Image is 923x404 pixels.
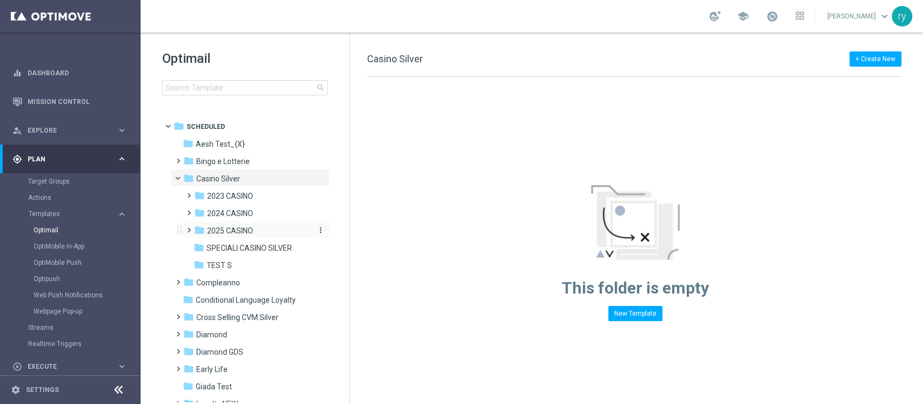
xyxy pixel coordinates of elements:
i: folder [174,121,184,132]
div: Optimail [34,222,140,238]
i: keyboard_arrow_right [117,209,127,219]
span: TEST S [207,260,232,270]
i: settings [11,385,21,395]
span: Templates [29,211,106,217]
button: person_search Explore keyboard_arrow_right [12,126,128,135]
i: folder [183,363,194,374]
div: Web Push Notifications [34,287,140,303]
div: Mission Control [12,87,127,116]
i: folder [183,155,194,166]
a: Dashboard [28,58,127,87]
span: Bingo e Lotterie [196,157,250,166]
a: Settings [26,387,59,393]
i: folder [194,259,204,270]
span: Casino Silver [196,174,240,184]
span: Aesh Test_{X} [196,139,245,149]
div: Streams [28,320,140,336]
span: 2024 CASINO [207,208,253,218]
input: Search Template [162,80,328,95]
i: folder [194,225,205,236]
button: + Create New [849,51,901,67]
button: play_circle_outline Execute keyboard_arrow_right [12,362,128,371]
i: folder [183,381,194,392]
div: Actions [28,190,140,206]
i: person_search [12,126,22,135]
span: 2025 CASINO [207,226,253,236]
span: Compleanno [196,278,240,288]
i: folder [194,190,205,201]
span: Explore [28,127,117,134]
i: folder [183,138,194,149]
span: Diamond [196,330,227,340]
div: Webpage Pop-up [34,303,140,320]
div: Templates [29,211,117,217]
i: play_circle_outline [12,362,22,372]
span: school [737,10,749,22]
a: OptiMobile In-App [34,242,112,251]
div: Realtime Triggers [28,336,140,352]
button: equalizer Dashboard [12,69,128,77]
span: Giada Test [196,382,232,392]
i: folder [194,207,205,218]
span: Scheduled [187,122,225,132]
button: New Template [608,306,662,321]
a: Streams [28,323,112,332]
button: Templates keyboard_arrow_right [28,210,128,218]
img: emptyStateManageTemplates.jpg [591,185,680,260]
a: Optipush [34,275,112,283]
a: Actions [28,193,112,202]
span: Early Life [196,364,228,374]
i: keyboard_arrow_right [117,361,127,372]
span: Diamond GDS [196,347,243,357]
a: OptiMobile Push [34,258,112,267]
i: folder [183,294,194,305]
i: keyboard_arrow_right [117,154,127,164]
i: gps_fixed [12,154,22,164]
a: Realtime Triggers [28,340,112,348]
div: Execute [12,362,117,372]
span: search [316,83,325,92]
a: Mission Control [28,87,127,116]
a: Web Push Notifications [34,291,112,299]
a: Target Groups [28,177,112,186]
button: more_vert [314,225,325,236]
span: 2023 CASINO [207,191,253,201]
span: Execute [28,363,117,370]
div: Target Groups [28,173,140,190]
i: folder [183,329,194,340]
div: Dashboard [12,58,127,87]
button: Mission Control [12,97,128,106]
i: folder [183,173,194,184]
span: keyboard_arrow_down [879,10,891,22]
i: folder [183,311,194,322]
a: [PERSON_NAME]keyboard_arrow_down [826,8,892,24]
div: Optipush [34,271,140,287]
div: Templates [28,206,140,320]
div: ry [892,6,912,27]
div: OptiMobile In-App [34,238,140,255]
div: Explore [12,126,117,135]
i: folder [194,242,204,253]
span: Casino Silver [367,53,423,64]
div: Plan [12,154,117,164]
span: Cross Selling CVM Silver [196,312,278,322]
span: This folder is empty [562,278,709,297]
i: folder [183,346,194,357]
div: OptiMobile Push [34,255,140,271]
a: Optimail [34,226,112,234]
h1: Optimail [162,50,328,67]
i: keyboard_arrow_right [117,125,127,135]
a: Webpage Pop-up [34,307,112,316]
span: SPECIALI CASINO SILVER [207,243,292,253]
span: Plan [28,156,117,162]
i: equalizer [12,68,22,78]
span: Conditional Language Loyalty [196,295,296,305]
button: gps_fixed Plan keyboard_arrow_right [12,155,128,164]
i: folder [183,277,194,288]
